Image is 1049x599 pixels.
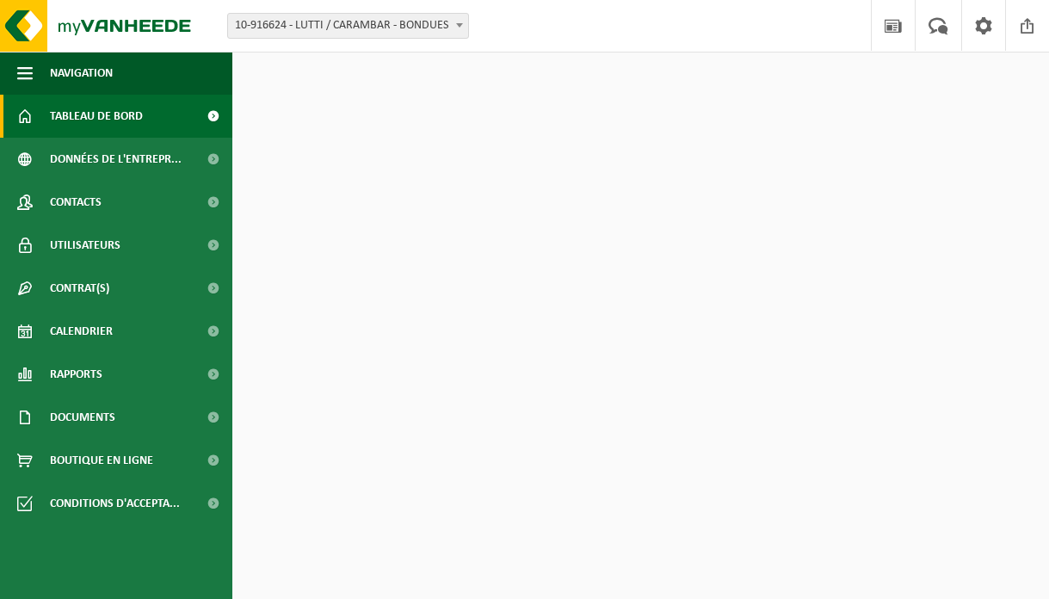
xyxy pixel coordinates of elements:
span: Données de l'entrepr... [50,138,182,181]
span: 10-916624 - LUTTI / CARAMBAR - BONDUES [228,14,468,38]
span: Documents [50,396,115,439]
span: Contacts [50,181,102,224]
span: 10-916624 - LUTTI / CARAMBAR - BONDUES [227,13,469,39]
span: Utilisateurs [50,224,120,267]
span: Calendrier [50,310,113,353]
span: Contrat(s) [50,267,109,310]
span: Rapports [50,353,102,396]
span: Tableau de bord [50,95,143,138]
span: Boutique en ligne [50,439,153,482]
span: Navigation [50,52,113,95]
span: Conditions d'accepta... [50,482,180,525]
